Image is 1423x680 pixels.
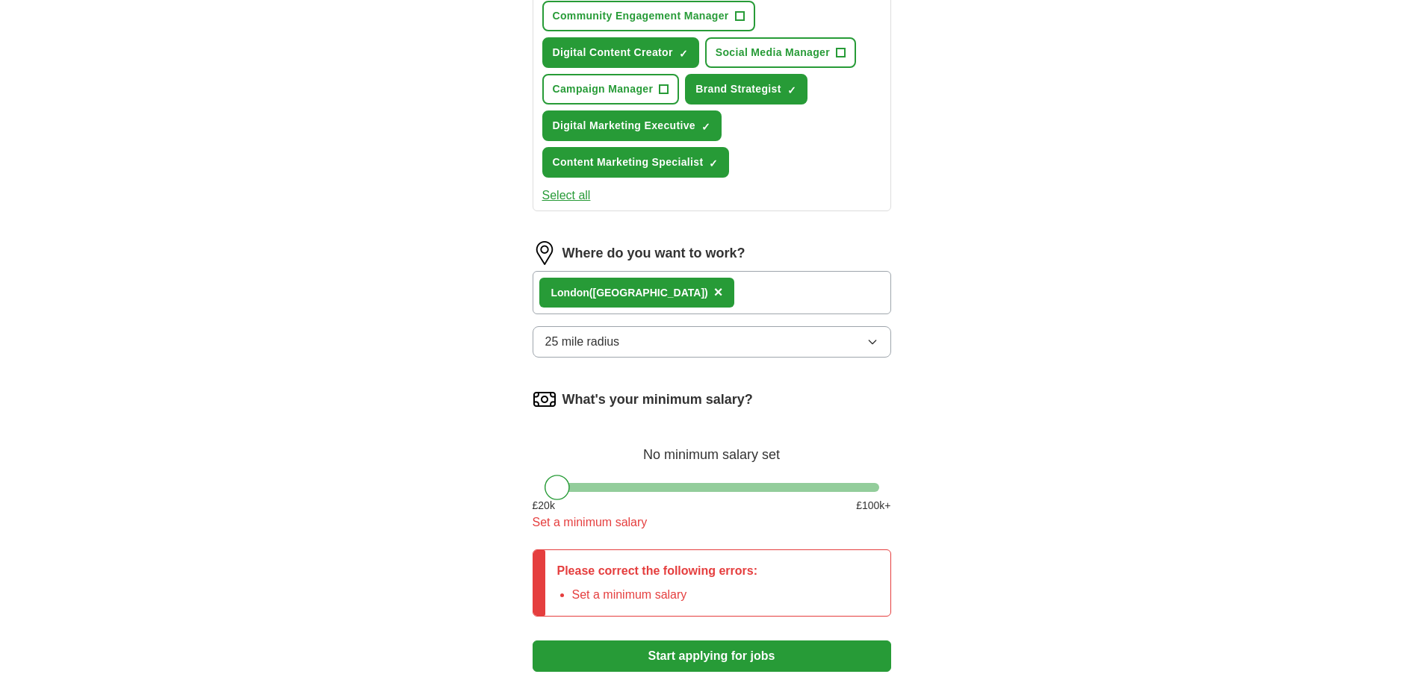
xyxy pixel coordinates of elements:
label: Where do you want to work? [562,243,745,263]
span: ✓ [787,84,796,96]
button: Content Marketing Specialist✓ [542,147,730,178]
button: × [714,281,723,304]
li: Set a minimum salary [572,586,758,604]
span: ✓ [701,121,710,133]
span: Campaign Manager [553,81,654,97]
img: salary.png [533,387,557,411]
span: Social Media Manager [716,45,830,60]
span: 25 mile radius [545,333,620,351]
button: Select all [542,187,591,205]
div: No minimum salary set [533,429,891,465]
span: Brand Strategist [695,81,781,97]
strong: Lon [551,287,571,299]
label: What's your minimum salary? [562,390,753,410]
div: don [551,285,708,301]
span: £ 20 k [533,498,555,514]
button: Brand Strategist✓ [685,74,807,105]
button: Campaign Manager [542,74,680,105]
span: ✓ [679,48,688,60]
p: Please correct the following errors: [557,562,758,580]
img: location.png [533,241,557,265]
button: Social Media Manager [705,37,856,68]
button: Digital Marketing Executive✓ [542,110,722,141]
button: Digital Content Creator✓ [542,37,699,68]
button: 25 mile radius [533,326,891,358]
span: ([GEOGRAPHIC_DATA]) [589,287,708,299]
span: Digital Content Creator [553,45,673,60]
div: Set a minimum salary [533,514,891,531]
button: Start applying for jobs [533,640,891,672]
span: Digital Marketing Executive [553,118,696,134]
span: × [714,284,723,300]
span: Content Marketing Specialist [553,155,704,170]
span: Community Engagement Manager [553,8,729,24]
button: Community Engagement Manager [542,1,755,31]
span: ✓ [709,157,718,169]
span: £ 100 k+ [856,498,890,514]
